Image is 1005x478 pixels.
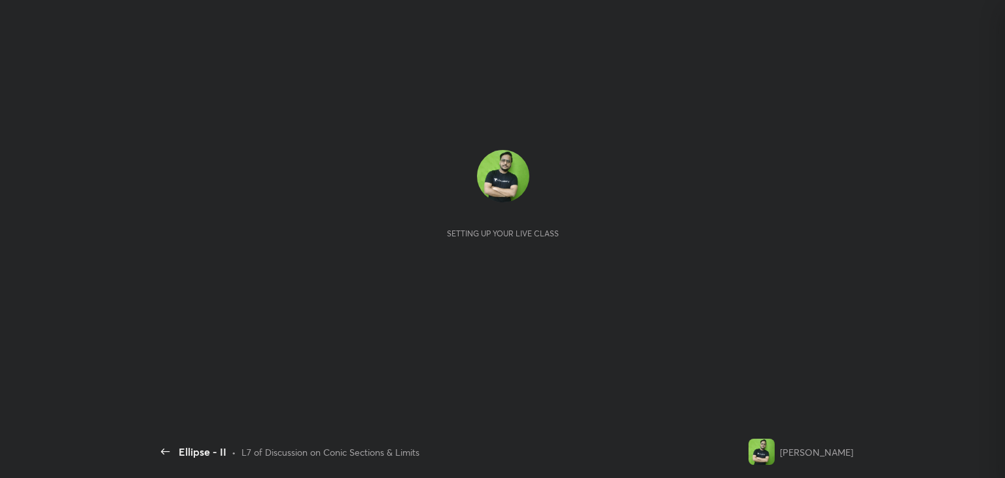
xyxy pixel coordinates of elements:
div: • [232,445,236,459]
img: a434298a68d44316b023bd070e79c2f5.jpg [477,150,529,202]
div: [PERSON_NAME] [780,445,853,459]
img: a434298a68d44316b023bd070e79c2f5.jpg [749,439,775,465]
div: Ellipse - II [179,444,226,460]
div: L7 of Discussion on Conic Sections & Limits [241,445,419,459]
div: Setting up your live class [447,229,559,238]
